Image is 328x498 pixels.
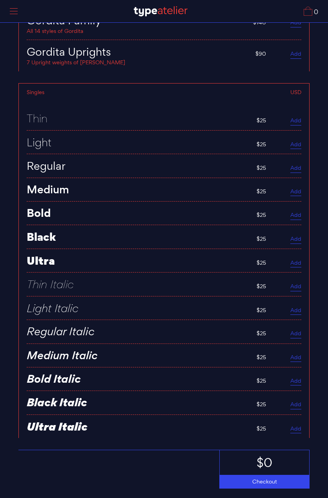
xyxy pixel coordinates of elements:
div: Regular Italic [27,326,249,337]
span: $25 [257,354,266,361]
a: Add [290,283,301,291]
a: Add [290,354,301,362]
div: $0 [220,450,309,475]
a: Add [290,307,301,315]
div: Light [27,136,249,148]
div: Bold Italic [27,373,249,385]
a: Add [290,377,301,386]
div: USD [168,89,302,95]
div: Gordita Uprights [27,46,248,57]
span: $25 [257,330,266,337]
a: Add [290,50,301,59]
span: $25 [257,307,266,314]
div: Ultra Italic [27,421,249,432]
a: Add [290,188,301,196]
div: Thin [27,113,249,124]
a: Add [290,425,301,434]
div: Regular [27,160,249,171]
div: Ultra [27,255,249,266]
span: $90 [255,50,266,57]
div: Checkout [220,475,309,489]
span: $25 [257,377,266,384]
a: 0 [304,7,318,16]
span: $25 [257,425,266,432]
a: Add [290,330,301,338]
div: Gordita Family [27,15,245,26]
a: $0 Checkout [219,450,310,489]
div: Thin Italic [27,278,249,290]
div: All 14 styles of Gordita [27,26,245,34]
div: 7 Upright weights of [PERSON_NAME] [27,58,248,65]
div: Medium Italic [27,350,249,361]
span: $25 [257,141,266,148]
a: Add [290,259,301,268]
div: Medium [27,184,249,195]
span: $25 [257,188,266,195]
span: 0 [312,9,318,16]
a: Add [290,19,301,27]
div: Bold [27,207,249,219]
span: $25 [257,211,266,218]
a: Add [290,164,301,173]
img: Cart_Icon.svg [304,7,312,16]
a: Add [290,401,301,409]
img: TA_Logo.svg [134,6,188,16]
span: $25 [257,283,266,290]
div: Light Italic [27,302,249,314]
div: Black Italic [27,397,249,408]
span: $25 [257,235,266,242]
a: Add [290,211,301,220]
div: Singles [27,89,168,95]
div: Black [27,231,249,242]
a: Add [290,117,301,125]
a: Add [290,141,301,149]
span: $25 [257,164,266,171]
span: $25 [257,259,266,266]
span: $25 [257,401,266,408]
a: Add [290,235,301,244]
span: $25 [257,117,266,124]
